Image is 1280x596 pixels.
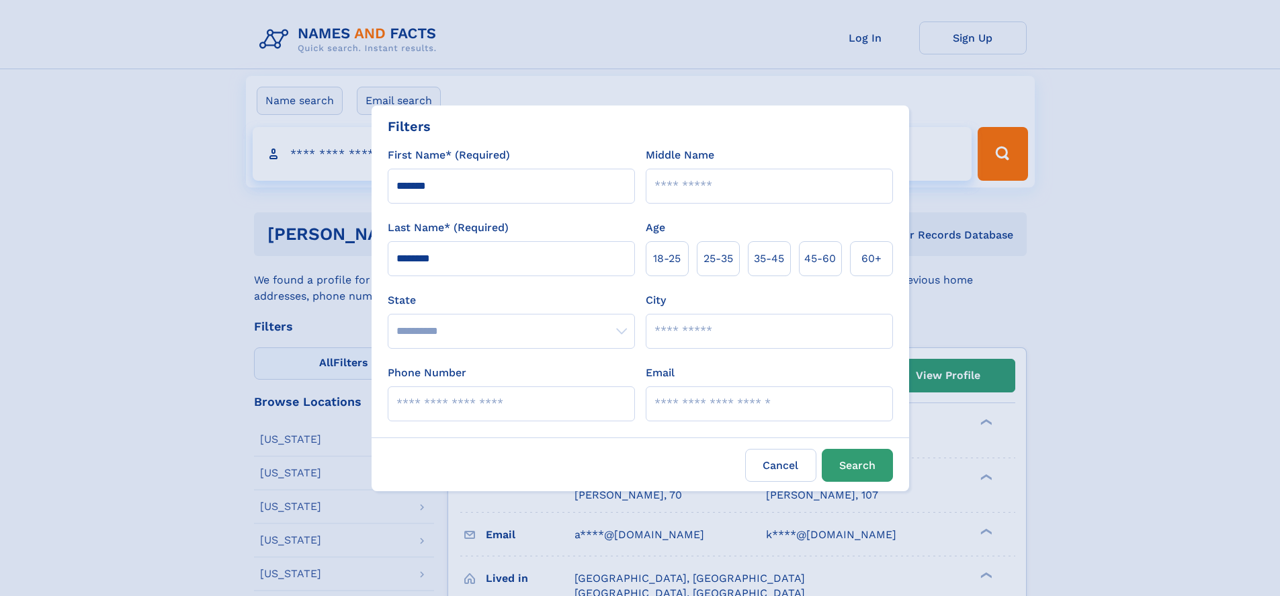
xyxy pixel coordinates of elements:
[388,292,635,308] label: State
[822,449,893,482] button: Search
[703,251,733,267] span: 25‑35
[653,251,681,267] span: 18‑25
[745,449,816,482] label: Cancel
[646,220,665,236] label: Age
[388,220,509,236] label: Last Name* (Required)
[861,251,882,267] span: 60+
[388,147,510,163] label: First Name* (Required)
[388,116,431,136] div: Filters
[804,251,836,267] span: 45‑60
[646,147,714,163] label: Middle Name
[646,365,675,381] label: Email
[646,292,666,308] label: City
[754,251,784,267] span: 35‑45
[388,365,466,381] label: Phone Number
